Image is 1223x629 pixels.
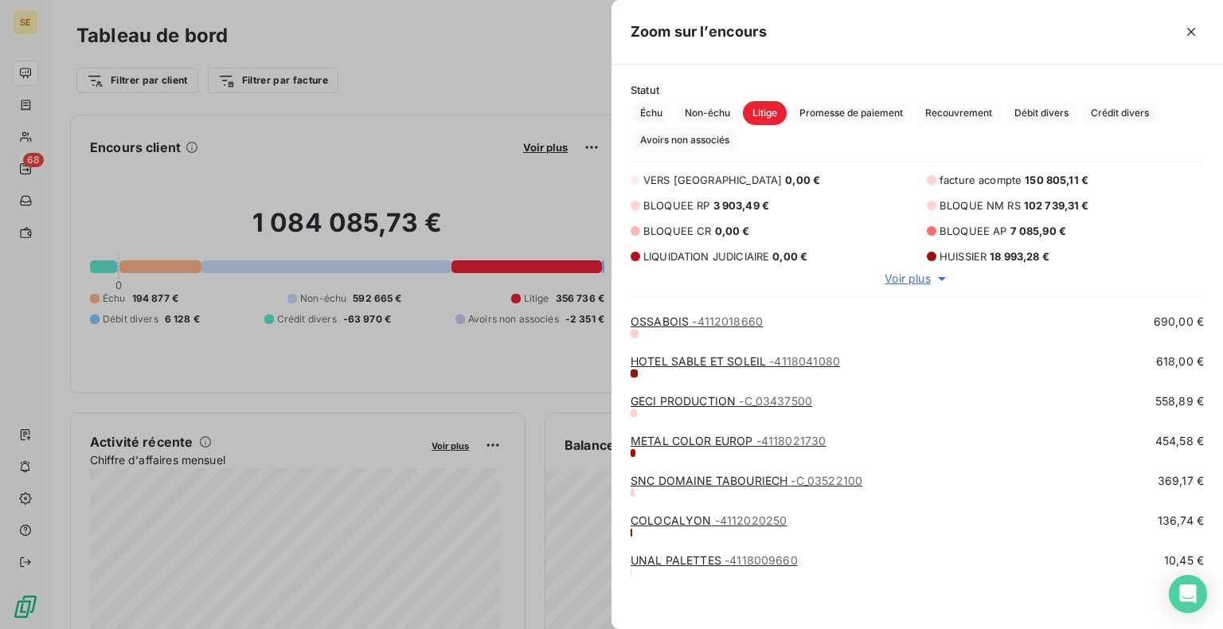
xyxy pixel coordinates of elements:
a: OSSABOIS [631,314,763,328]
span: Voir plus [885,271,930,287]
span: HUISSIER [940,250,987,263]
span: BLOQUEE AP [940,225,1007,237]
a: COLOCALYON [631,514,787,527]
button: Non-échu [675,101,740,125]
span: 18 993,28 € [990,250,1049,263]
span: - 4112020250 [715,514,787,527]
span: 369,17 € [1158,473,1204,489]
span: - 4118021730 [756,434,826,447]
div: grid [611,307,1223,611]
span: BLOQUEE CR [643,225,712,237]
span: - C_03437500 [739,394,812,408]
span: BLOQUEE RP [643,199,710,212]
span: 454,58 € [1155,433,1204,449]
span: 0,00 € [772,250,807,263]
button: Litige [743,101,787,125]
span: 7 085,90 € [1010,225,1067,237]
span: 690,00 € [1154,314,1204,330]
span: 102 739,31 € [1024,199,1089,212]
button: Échu [631,101,672,125]
button: Recouvrement [916,101,1002,125]
span: 0,00 € [715,225,750,237]
a: GECI PRODUCTION [631,394,812,408]
button: Débit divers [1005,101,1078,125]
span: LIQUIDATION JUDICIAIRE [643,250,769,263]
div: Open Intercom Messenger [1169,575,1207,613]
span: BLOQUE NM RS [940,199,1021,212]
span: - 4112018660 [692,314,763,328]
button: Avoirs non associés [631,128,739,152]
span: 618,00 € [1156,354,1204,369]
a: UNAL PALETTES [631,553,798,567]
a: HOTEL SABLE ET SOLEIL [631,354,840,368]
a: SNC DOMAINE TABOURIECH [631,474,862,487]
span: 558,89 € [1155,393,1204,409]
span: 10,45 € [1164,553,1204,568]
span: 150 805,11 € [1025,174,1088,186]
span: 136,74 € [1158,513,1204,529]
a: METAL COLOR EUROP [631,434,826,447]
span: facture acompte [940,174,1022,186]
span: 3 903,49 € [713,199,770,212]
span: 0,00 € [785,174,820,186]
h5: Zoom sur l’encours [631,21,767,43]
span: - C_03522100 [791,474,862,487]
span: Statut [631,84,1204,96]
span: - 4118041080 [769,354,840,368]
button: Crédit divers [1081,101,1159,125]
span: - 4118009660 [725,553,798,567]
span: VERS [GEOGRAPHIC_DATA] [643,174,782,186]
button: Promesse de paiement [790,101,912,125]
